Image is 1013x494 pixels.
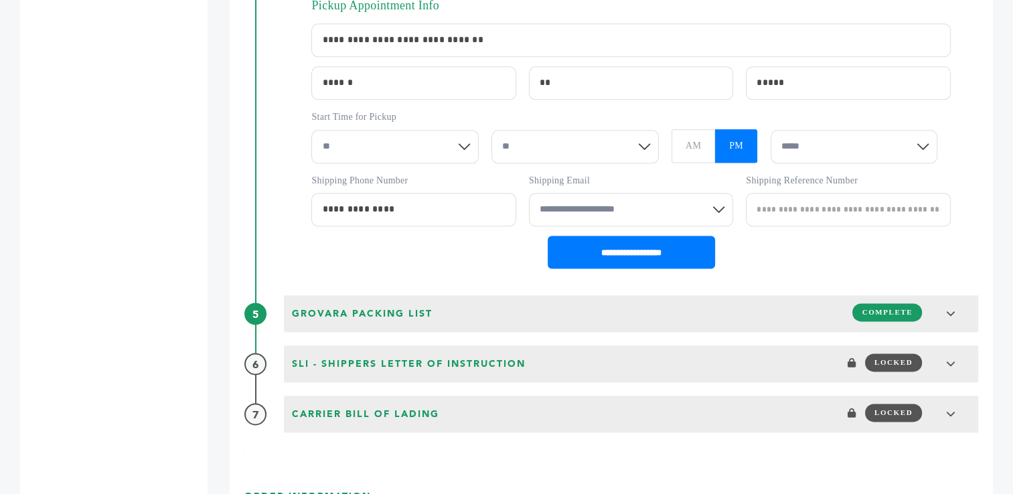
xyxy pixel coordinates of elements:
[865,404,922,422] span: LOCKED
[746,173,950,188] label: Shipping Reference Number
[311,173,516,188] label: Shipping Phone Number
[529,173,733,188] label: Shipping Email
[288,404,443,425] span: Carrier Bill of Lading
[311,109,950,125] label: Start Time for Pickup
[288,353,530,375] span: SLI - Shippers Letter of Instruction
[715,129,757,163] label: PM
[852,303,922,321] span: COMPLETE
[288,303,437,325] span: Grovara Packing List
[865,353,922,372] span: LOCKED
[672,129,715,163] label: AM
